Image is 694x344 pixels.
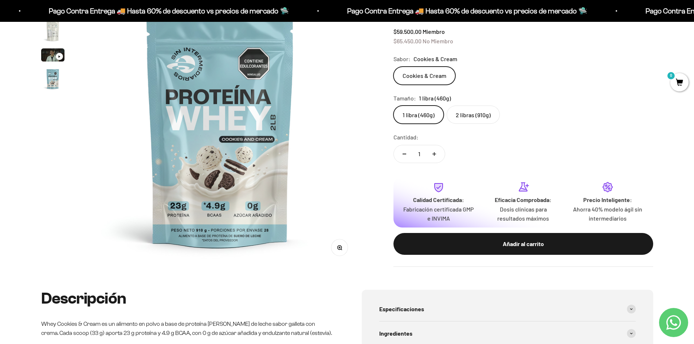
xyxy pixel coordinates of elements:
h2: Descripción [41,290,333,307]
button: Ir al artículo 4 [41,67,64,93]
img: Proteína Whey - Cookies & Cream [41,67,64,91]
summary: Especificaciones [379,297,636,321]
div: Añadir al carrito [408,239,639,249]
span: Especificaciones [379,304,424,314]
button: Ir al artículo 2 [41,19,64,45]
span: Miembro [423,28,445,35]
p: Pago Contra Entrega 🚚 Hasta 60% de descuento vs precios de mercado 🛸 [180,5,420,17]
strong: Precio Inteligente: [583,196,632,203]
span: 1 libra (460g) [419,93,451,103]
span: $65.450,00 [393,37,422,44]
strong: Eficacia Comprobada: [495,196,552,203]
legend: Tamaño: [393,93,416,103]
span: $59.500,00 [393,28,422,35]
p: Whey Cookies & Cream es un alimento en polvo a base de proteína [PERSON_NAME] de leche sabor gall... [41,319,333,338]
a: 0 [670,79,689,87]
strong: Calidad Certificada: [413,196,464,203]
p: Dosis clínicas para resultados máximos [487,204,560,223]
label: Cantidad: [393,133,419,142]
img: Proteína Whey - Cookies & Cream [41,19,64,43]
span: No Miembro [423,37,453,44]
p: Ahorra 40% modelo ágil sin intermediarios [571,204,644,223]
p: Fabricación certificada GMP e INVIMA [402,204,475,223]
button: Aumentar cantidad [424,145,445,162]
button: Añadir al carrito [393,233,653,254]
legend: Sabor: [393,54,411,64]
mark: 0 [667,71,675,80]
button: Reducir cantidad [394,145,415,162]
span: Ingredientes [379,329,412,338]
button: Ir al artículo 3 [41,48,64,64]
span: Cookies & Cream [413,54,457,64]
